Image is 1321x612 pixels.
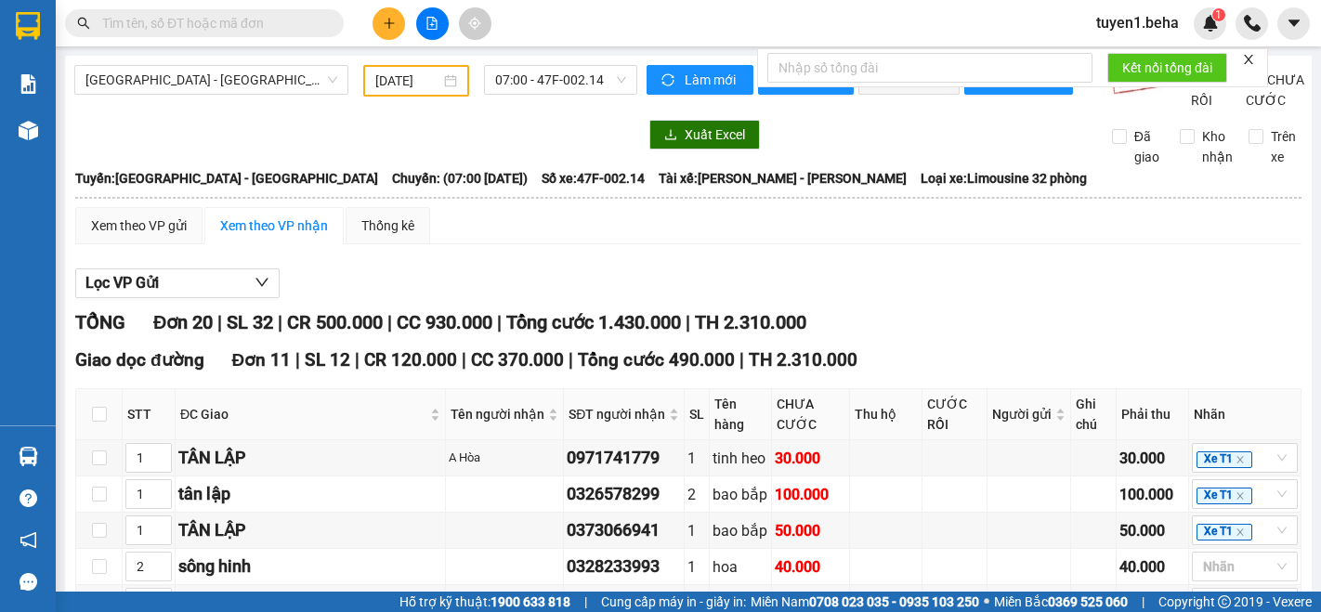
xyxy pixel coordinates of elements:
span: notification [20,531,37,549]
span: ⚪️ [984,598,989,605]
span: Tài xế: [PERSON_NAME] - [PERSON_NAME] [659,168,907,189]
span: Miền Bắc [994,592,1128,612]
span: SL 12 [305,349,350,371]
span: | [355,349,360,371]
span: Chuyến: (07:00 [DATE]) [392,168,528,189]
span: message [20,573,37,591]
span: Kho nhận [1195,126,1240,167]
div: A Hòa [449,449,560,467]
button: plus [373,7,405,40]
button: caret-down [1277,7,1310,40]
span: Giao dọc đường [75,349,204,371]
th: CHƯA CƯỚC [772,389,850,440]
td: 0326578299 [564,476,685,513]
img: phone-icon [1244,15,1261,32]
div: 40.000 [775,555,846,579]
span: | [278,311,282,333]
span: | [462,349,466,371]
span: Tổng cước 1.430.000 [506,311,681,333]
span: close [1236,491,1245,501]
button: syncLàm mới [647,65,753,95]
img: warehouse-icon [19,121,38,140]
span: 07:00 - 47F-002.14 [495,66,626,94]
span: Hỗ trợ kỹ thuật: [399,592,570,612]
th: Ghi chú [1071,389,1117,440]
span: ĐC Giao [180,404,426,424]
div: 2 [687,483,706,506]
span: Xe T1 [1197,451,1252,468]
div: Nhãn [1194,404,1296,424]
div: Xem theo VP nhận [220,215,328,236]
sup: 1 [1212,8,1225,21]
th: CƯỚC RỒI [922,389,987,440]
span: tuyen1.beha [1081,11,1194,34]
span: close [1236,527,1245,537]
div: tinh heo [713,447,767,470]
div: 40.000 [1119,555,1185,579]
span: Xe T1 [1197,488,1252,504]
span: Đơn 20 [153,311,213,333]
div: 0373066941 [567,517,681,543]
strong: 1900 633 818 [490,594,570,609]
td: A Hòa [446,440,564,476]
span: Lọc VP Gửi [85,271,159,294]
th: STT [123,389,176,440]
div: 30.000 [775,447,846,470]
span: Đã giao [1127,126,1167,167]
span: Đắk Lắk - Phú Yên [85,66,337,94]
span: plus [383,17,396,30]
span: Cung cấp máy in - giấy in: [601,592,746,612]
div: bao bắp [713,519,767,542]
div: hoa [713,555,767,579]
div: 50.000 [775,519,846,542]
span: sync [661,73,677,88]
strong: 0708 023 035 - 0935 103 250 [809,594,979,609]
span: Trên xe [1263,126,1303,167]
div: 0971741779 [567,445,681,471]
img: solution-icon [19,74,38,94]
span: | [295,349,300,371]
th: Phải thu [1117,389,1189,440]
input: 25/03/2025 [375,71,440,91]
span: Xuất Excel [685,124,745,145]
td: 0328233993 [564,549,685,585]
div: sông hinh [178,553,442,579]
b: Tuyến: [GEOGRAPHIC_DATA] - [GEOGRAPHIC_DATA] [75,171,378,186]
img: logo-vxr [16,12,40,40]
span: | [1142,592,1144,612]
span: Loại xe: Limousine 32 phòng [921,168,1087,189]
div: 1 [687,519,706,542]
td: 0373066941 [564,513,685,549]
span: | [569,349,573,371]
span: SL 32 [227,311,273,333]
span: SĐT người nhận [569,404,665,424]
span: Số xe: 47F-002.14 [542,168,645,189]
span: | [217,311,222,333]
div: 100.000 [1119,483,1185,506]
button: downloadXuất Excel [649,120,760,150]
span: aim [468,17,481,30]
div: TÂN LẬP [178,517,442,543]
button: Lọc VP Gửi [75,268,280,298]
span: question-circle [20,489,37,507]
input: Tìm tên, số ĐT hoặc mã đơn [102,13,321,33]
span: | [739,349,744,371]
span: TH 2.310.000 [695,311,806,333]
input: Nhập số tổng đài [767,53,1092,83]
img: icon-new-feature [1202,15,1219,32]
span: | [387,311,392,333]
span: CC 370.000 [471,349,564,371]
span: Làm mới [685,70,739,90]
th: Thu hộ [850,389,922,440]
span: Miền Nam [751,592,979,612]
span: CC 930.000 [397,311,492,333]
div: tân lập [178,481,442,507]
span: TỔNG [75,311,125,333]
th: SL [685,389,710,440]
span: | [584,592,587,612]
img: warehouse-icon [19,447,38,466]
span: download [664,128,677,143]
div: 50.000 [1119,519,1185,542]
span: close [1242,53,1255,66]
button: Kết nối tổng đài [1107,53,1227,83]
